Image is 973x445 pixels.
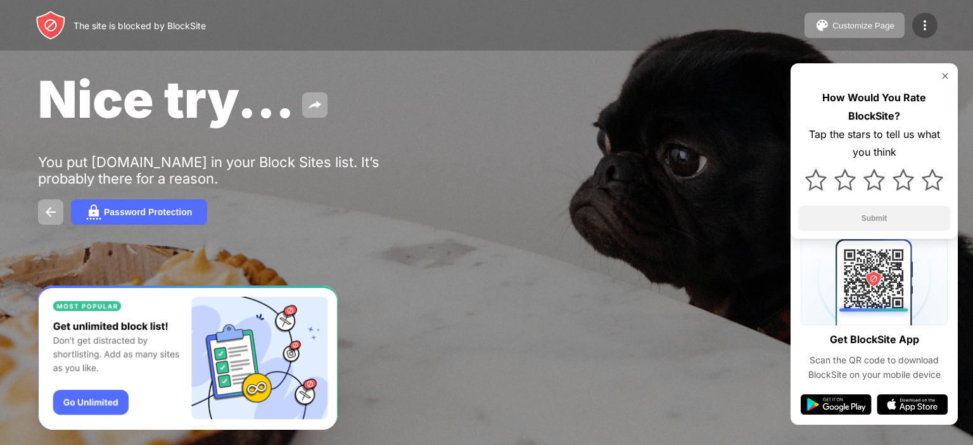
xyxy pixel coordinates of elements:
[830,330,919,349] div: Get BlockSite App
[917,18,932,33] img: menu-icon.svg
[104,207,192,217] div: Password Protection
[940,71,950,81] img: rate-us-close.svg
[798,125,950,162] div: Tap the stars to tell us what you think
[922,169,943,191] img: star.svg
[832,21,894,30] div: Customize Page
[801,353,948,382] div: Scan the QR code to download BlockSite on your mobile device
[801,394,872,415] img: google-play.svg
[38,285,338,430] iframe: Banner
[863,169,885,191] img: star.svg
[38,154,429,187] div: You put [DOMAIN_NAME] in your Block Sites list. It’s probably there for a reason.
[893,169,914,191] img: star.svg
[86,204,101,220] img: password.svg
[73,20,206,31] div: The site is blocked by BlockSite
[35,10,66,41] img: header-logo.svg
[43,204,58,220] img: back.svg
[834,169,856,191] img: star.svg
[307,97,322,113] img: share.svg
[71,199,207,225] button: Password Protection
[815,18,830,33] img: pallet.svg
[804,13,905,38] button: Customize Page
[805,169,827,191] img: star.svg
[877,394,948,415] img: app-store.svg
[38,68,295,130] span: Nice try...
[798,89,950,125] div: How Would You Rate BlockSite?
[798,206,950,231] button: Submit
